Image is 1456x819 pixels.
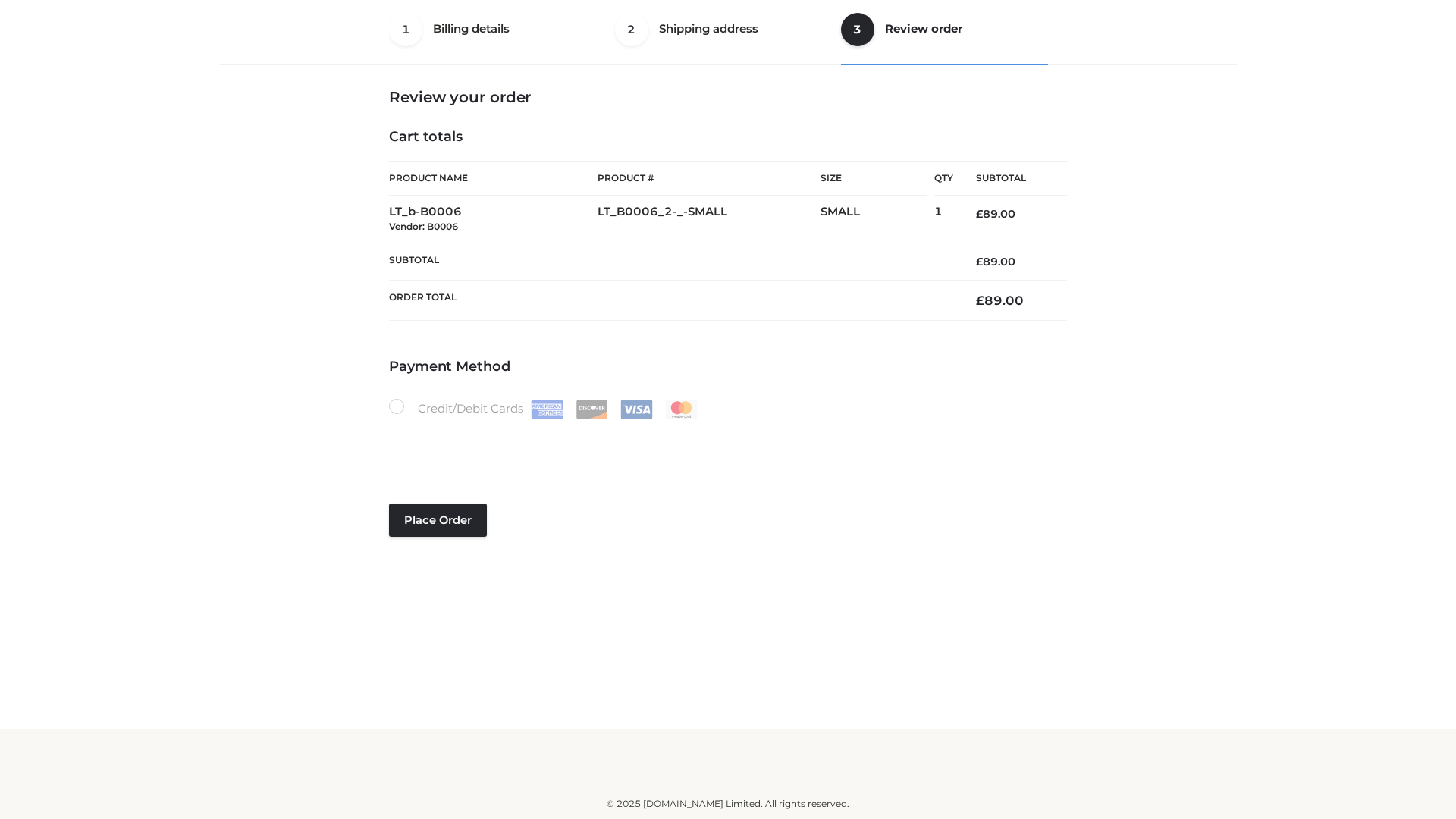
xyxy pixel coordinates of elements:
th: Subtotal [953,162,1067,196]
label: Credit/Debit Cards [389,399,699,419]
h3: Review your order [389,88,1067,106]
th: Size [821,162,927,196]
span: £ [976,293,984,308]
span: £ [976,255,983,268]
td: LT_b-B0006 [389,196,598,243]
img: Discover [576,400,608,419]
td: LT_B0006_2-_-SMALL [598,196,821,243]
small: Vendor: B0006 [389,221,458,232]
bdi: 89.00 [976,207,1015,221]
button: Place order [389,504,487,537]
div: © 2025 [DOMAIN_NAME] Limited. All rights reserved. [225,796,1231,811]
th: Order Total [389,281,953,321]
th: Product Name [389,161,598,196]
th: Qty [934,161,953,196]
img: Amex [531,400,563,419]
td: SMALL [821,196,934,243]
bdi: 89.00 [976,255,1015,268]
th: Product # [598,161,821,196]
iframe: Secure payment input frame [386,416,1064,472]
th: Subtotal [389,243,953,280]
span: £ [976,207,983,221]
h4: Cart totals [389,129,1067,146]
img: Visa [620,400,653,419]
img: Mastercard [665,400,698,419]
td: 1 [934,196,953,243]
bdi: 89.00 [976,293,1024,308]
h4: Payment Method [389,359,1067,375]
